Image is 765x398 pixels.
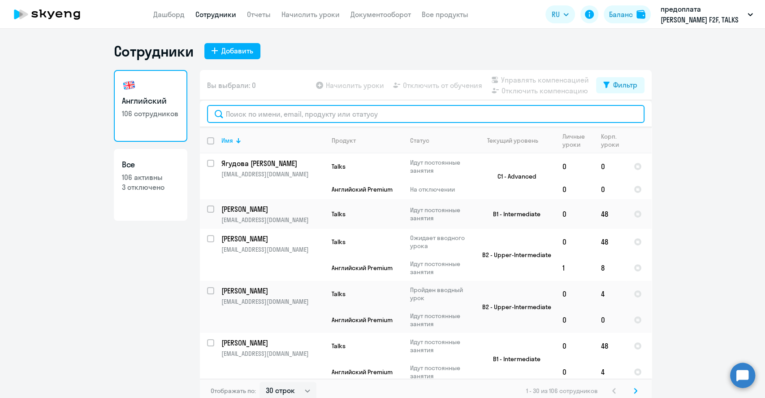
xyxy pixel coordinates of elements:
td: B1 - Intermediate [472,333,555,385]
p: [PERSON_NAME] [221,234,323,244]
h3: Английский [122,95,179,107]
span: RU [552,9,560,20]
a: [PERSON_NAME] [221,286,324,296]
div: Фильтр [613,79,637,90]
p: [EMAIL_ADDRESS][DOMAIN_NAME] [221,350,324,358]
p: 106 сотрудников [122,109,179,118]
p: [PERSON_NAME] [221,286,323,296]
p: 106 активны [122,172,179,182]
td: 48 [594,199,627,229]
p: Пройден вводный урок [410,286,471,302]
p: Ягудова [PERSON_NAME] [221,158,323,168]
a: [PERSON_NAME] [221,204,324,214]
td: B1 - Intermediate [472,199,555,229]
p: Идут постоянные занятия [410,158,471,175]
td: 4 [594,281,627,307]
span: Talks [332,290,346,298]
span: Talks [332,210,346,218]
div: Текущий уровень [487,136,538,144]
span: Английский Premium [332,316,393,324]
span: Английский Premium [332,368,393,376]
p: Ожидает вводного урока [410,234,471,250]
td: 0 [555,153,594,179]
a: Дашборд [153,10,185,19]
p: [EMAIL_ADDRESS][DOMAIN_NAME] [221,245,324,254]
img: english [122,78,136,92]
td: 48 [594,229,627,255]
span: Talks [332,238,346,246]
a: [PERSON_NAME] [221,338,324,348]
td: 48 [594,333,627,359]
h3: Все [122,159,179,171]
p: [PERSON_NAME] [221,338,323,348]
p: [EMAIL_ADDRESS][DOMAIN_NAME] [221,216,324,224]
td: 0 [555,307,594,333]
div: Личные уроки [562,132,593,149]
p: Идут постоянные занятия [410,338,471,354]
a: Сотрудники [195,10,236,19]
img: balance [636,10,645,19]
a: Начислить уроки [281,10,340,19]
p: [PERSON_NAME] [221,204,323,214]
a: Все продукты [422,10,468,19]
a: Ягудова [PERSON_NAME] [221,158,324,168]
div: Имя [221,136,233,144]
td: B2 - Upper-Intermediate [472,229,555,281]
div: Текущий уровень [479,136,555,144]
div: Баланс [609,9,633,20]
p: Идут постоянные занятия [410,312,471,328]
div: Продукт [332,136,356,144]
p: Идут постоянные занятия [410,364,471,380]
td: 0 [594,179,627,199]
td: B2 - Upper-Intermediate [472,281,555,333]
span: Английский Premium [332,185,393,193]
div: Статус [410,136,429,144]
td: C1 - Advanced [472,153,555,199]
p: На отключении [410,185,471,193]
span: Английский Premium [332,264,393,272]
p: [EMAIL_ADDRESS][DOMAIN_NAME] [221,170,324,178]
td: 0 [555,199,594,229]
td: 0 [555,359,594,385]
h1: Сотрудники [114,42,194,60]
td: 0 [594,307,627,333]
button: RU [545,5,575,23]
a: Английский106 сотрудников [114,70,187,142]
td: 8 [594,255,627,281]
button: Фильтр [596,77,644,93]
td: 0 [555,229,594,255]
td: 0 [555,179,594,199]
p: Идут постоянные занятия [410,260,471,276]
div: Имя [221,136,324,144]
span: Вы выбрали: 0 [207,80,256,91]
p: предоплата [PERSON_NAME] F2F, TALKS [DATE]-[DATE], НЛМК, ПАО [661,4,744,25]
p: Идут постоянные занятия [410,206,471,222]
span: Отображать по: [211,387,256,395]
span: Talks [332,162,346,171]
a: Отчеты [247,10,271,19]
span: Talks [332,342,346,350]
p: [EMAIL_ADDRESS][DOMAIN_NAME] [221,297,324,306]
button: предоплата [PERSON_NAME] F2F, TALKS [DATE]-[DATE], НЛМК, ПАО [656,4,757,25]
button: Добавить [204,43,260,59]
div: Корп. уроки [601,132,626,149]
td: 0 [555,281,594,307]
td: 4 [594,359,627,385]
td: 0 [555,333,594,359]
input: Поиск по имени, email, продукту или статусу [207,105,644,123]
div: Добавить [221,45,253,56]
a: [PERSON_NAME] [221,234,324,244]
td: 0 [594,153,627,179]
span: 1 - 30 из 106 сотрудников [526,387,598,395]
button: Балансbalance [604,5,651,23]
a: Документооборот [350,10,411,19]
td: 1 [555,255,594,281]
p: 3 отключено [122,182,179,192]
a: Все106 активны3 отключено [114,149,187,221]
